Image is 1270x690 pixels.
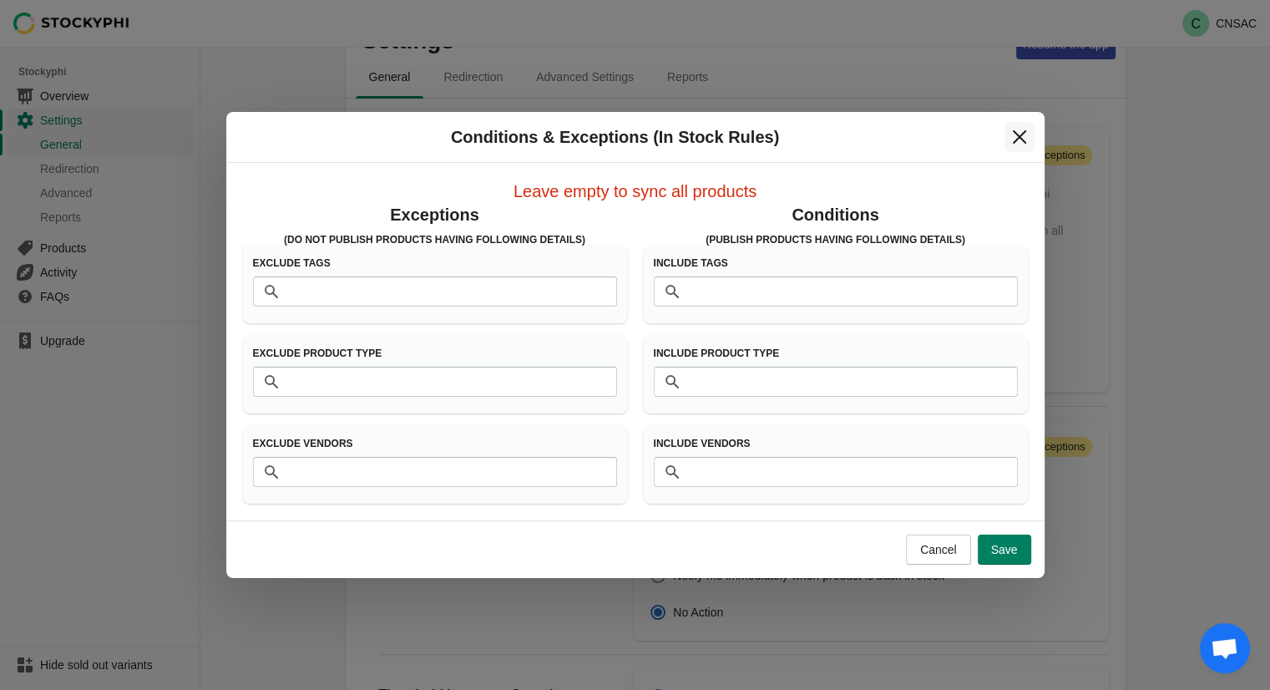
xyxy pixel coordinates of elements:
button: Close [1004,122,1035,152]
h3: Include Vendors [654,437,1018,450]
span: Save [991,543,1018,556]
span: Leave empty to sync all products [514,182,756,200]
h3: Exclude Vendors [253,437,617,450]
h3: (Do Not Publish products having following details) [243,233,627,246]
h3: (Publish products having following details) [644,233,1028,246]
h3: Exclude Tags [253,256,617,270]
span: Exceptions [390,205,479,224]
h3: Exclude Product Type [253,347,617,360]
span: Conditions & Exceptions (In Stock Rules) [451,128,779,146]
button: Save [978,535,1031,565]
span: Conditions [792,205,878,224]
h3: Include Tags [654,256,1018,270]
h3: Include Product Type [654,347,1018,360]
span: Cancel [920,543,957,556]
button: Cancel [906,535,971,565]
div: Open chat [1200,623,1250,673]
